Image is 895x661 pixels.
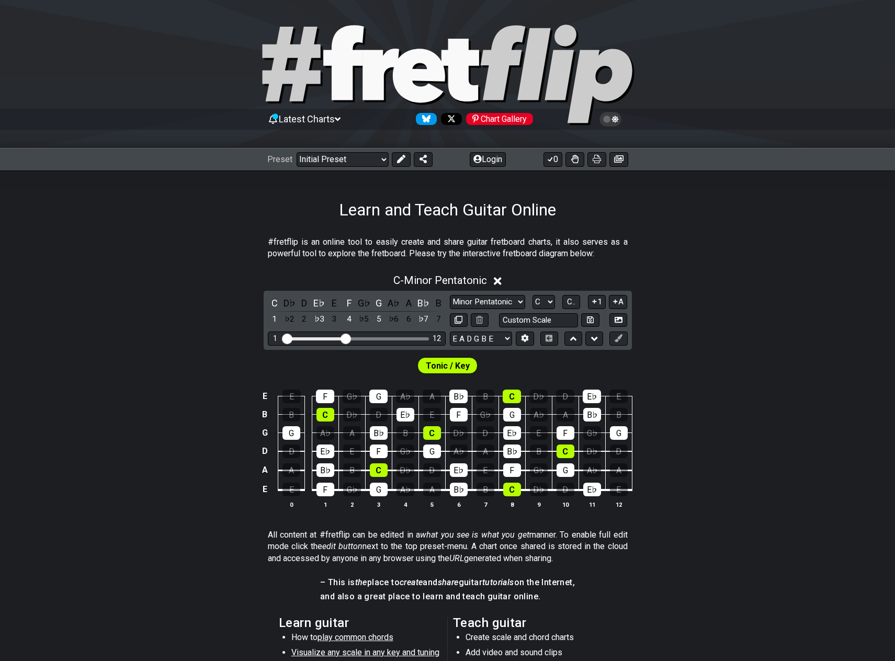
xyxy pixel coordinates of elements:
select: Tuning [450,332,512,346]
div: toggle scale degree [432,312,445,326]
div: B [396,426,414,440]
th: 9 [525,499,552,510]
div: F [316,390,334,403]
button: Toggle horizontal chord view [540,332,558,346]
div: G [503,408,521,421]
div: C [316,408,334,421]
div: A♭ [450,445,468,458]
a: #fretflip at Pinterest [462,113,533,125]
div: toggle pitch class [432,296,445,310]
div: D [477,426,494,440]
div: C [423,426,441,440]
div: G♭ [530,463,548,477]
div: E♭ [396,408,414,421]
div: D♭ [343,408,361,421]
button: Store user defined scale [581,313,599,327]
div: Chart Gallery [466,113,533,125]
div: A [423,390,441,403]
div: E [530,426,548,440]
button: Edit Tuning [516,332,534,346]
div: B [610,408,628,421]
span: C.. [567,297,575,306]
div: toggle scale degree [402,312,415,326]
div: A♭ [396,390,414,403]
td: E [258,480,271,499]
th: 3 [365,499,392,510]
button: 0 [543,152,562,167]
div: E♭ [503,426,521,440]
div: toggle scale degree [417,312,430,326]
th: 6 [445,499,472,510]
span: First enable full edit mode to edit [426,358,470,373]
button: Move down [585,332,603,346]
div: D [370,408,388,421]
td: A [258,461,271,480]
div: toggle pitch class [402,296,415,310]
div: E♭ [583,483,601,496]
h4: – This is place to and guitar on the Internet, [320,577,575,588]
div: G [610,426,628,440]
div: D [557,483,574,496]
li: Create scale and chord charts [466,632,615,646]
div: toggle scale degree [282,312,296,326]
button: Copy [450,313,468,327]
div: E [609,390,628,403]
div: toggle pitch class [282,296,296,310]
em: edit button [322,541,362,551]
div: D [423,463,441,477]
div: 12 [433,334,441,343]
th: 5 [418,499,445,510]
div: F [450,408,468,421]
div: G♭ [396,445,414,458]
div: A [477,445,494,458]
li: How to [291,632,440,646]
div: A♭ [530,408,548,421]
h2: Teach guitar [453,617,617,629]
div: B♭ [370,426,388,440]
div: B♭ [583,408,601,421]
div: F [316,483,334,496]
button: Print [587,152,606,167]
div: toggle pitch class [268,296,281,310]
th: 1 [312,499,338,510]
div: G♭ [343,483,361,496]
div: toggle scale degree [387,312,401,326]
div: A♭ [316,426,334,440]
div: toggle scale degree [312,312,326,326]
div: E♭ [450,463,468,477]
div: toggle pitch class [342,296,356,310]
h1: Learn and Teach Guitar Online [339,200,556,220]
th: 10 [552,499,579,510]
div: C [503,483,521,496]
div: A [343,426,361,440]
div: E [423,408,441,421]
em: share [438,577,459,587]
h2: Learn guitar [279,617,443,629]
div: A [610,463,628,477]
div: B [282,408,300,421]
div: E [477,463,494,477]
div: E♭ [583,390,601,403]
th: 11 [579,499,605,510]
div: F [557,426,574,440]
div: B [343,463,361,477]
a: Follow #fretflip at Bluesky [412,113,437,125]
div: G [370,483,388,496]
p: #fretflip is an online tool to easily create and share guitar fretboard charts, it also serves as... [268,236,628,260]
div: toggle scale degree [342,312,356,326]
td: E [258,388,271,406]
span: Toggle light / dark theme [605,115,617,124]
div: B [476,390,494,403]
div: E [282,483,300,496]
div: D♭ [529,390,548,403]
button: First click edit preset to enable marker editing [609,332,627,346]
p: All content at #fretflip can be edited in a manner. To enable full edit mode click the next to th... [268,529,628,564]
th: 0 [278,499,305,510]
span: C - Minor Pentatonic [393,274,487,287]
em: what you see is what you get [420,530,529,540]
div: G♭ [343,390,361,403]
div: D♭ [396,463,414,477]
div: B [477,483,494,496]
div: E♭ [316,445,334,458]
div: G [557,463,574,477]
